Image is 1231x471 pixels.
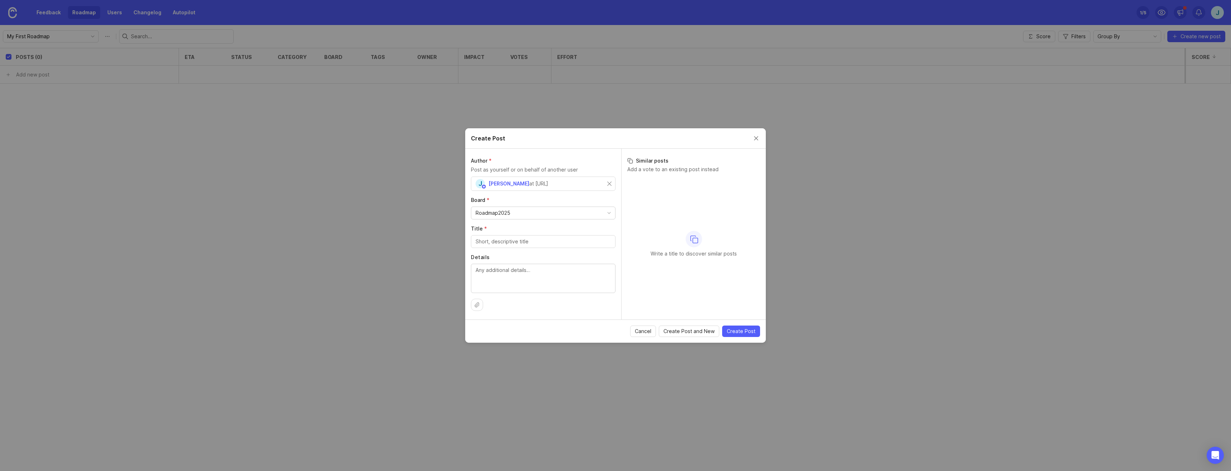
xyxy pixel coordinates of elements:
[471,197,490,203] span: Board (required)
[727,328,755,335] span: Create Post
[471,254,615,261] label: Details
[659,326,719,337] button: Create Post and New
[476,179,485,188] div: j
[651,250,737,257] p: Write a title to discover similar posts
[471,225,487,232] span: Title (required)
[488,180,529,187] span: [PERSON_NAME]
[471,134,505,143] h2: Create Post
[471,166,615,174] p: Post as yourself or on behalf of another user
[752,134,760,142] button: Close create post modal
[722,326,760,337] button: Create Post
[635,328,651,335] span: Cancel
[630,326,656,337] button: Cancel
[529,180,548,188] div: at [URL]
[476,209,510,217] div: Roadmap2025
[476,238,611,246] input: Short, descriptive title
[471,158,492,164] span: Author (required)
[1207,447,1224,464] div: Open Intercom Messenger
[481,184,487,189] img: member badge
[627,166,760,173] p: Add a vote to an existing post instead
[627,157,760,164] h3: Similar posts
[663,328,715,335] span: Create Post and New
